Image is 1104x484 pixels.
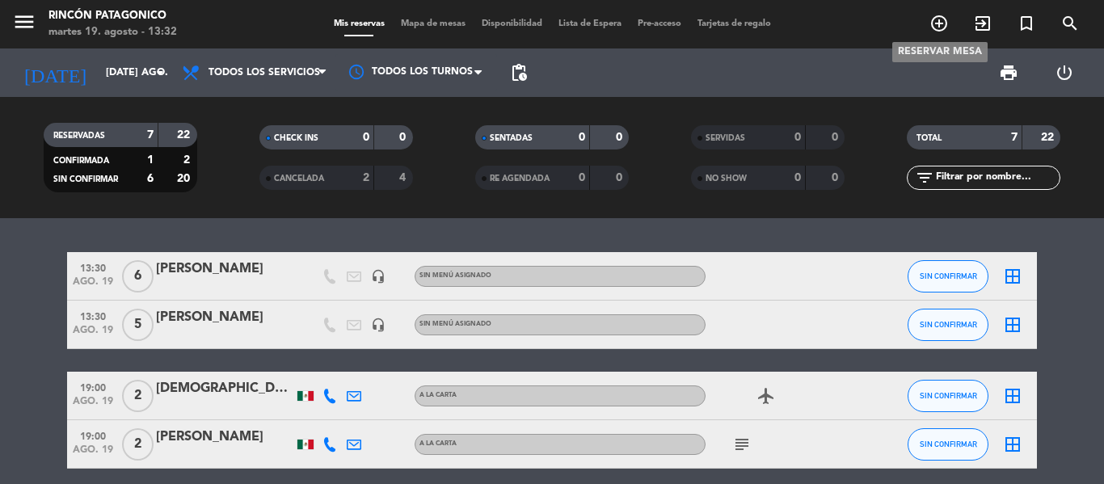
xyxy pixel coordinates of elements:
[177,129,193,141] strong: 22
[371,318,386,332] i: headset_mic
[706,134,745,142] span: SERVIDAS
[732,435,752,454] i: subject
[1003,386,1022,406] i: border_all
[73,444,113,463] span: ago. 19
[1003,315,1022,335] i: border_all
[156,427,293,448] div: [PERSON_NAME]
[832,172,841,183] strong: 0
[916,134,942,142] span: TOTAL
[1055,63,1074,82] i: power_settings_new
[1017,14,1036,33] i: turned_in_not
[53,157,109,165] span: CONFIRMADA
[73,396,113,415] span: ago. 19
[150,63,170,82] i: arrow_drop_down
[73,258,113,276] span: 13:30
[908,380,988,412] button: SIN CONFIRMAR
[929,14,949,33] i: add_circle_outline
[908,309,988,341] button: SIN CONFIRMAR
[371,269,386,284] i: headset_mic
[12,10,36,34] i: menu
[999,63,1018,82] span: print
[920,320,977,329] span: SIN CONFIRMAR
[706,175,747,183] span: NO SHOW
[419,321,491,327] span: Sin menú asignado
[274,175,324,183] span: CANCELADA
[915,168,934,187] i: filter_list
[363,172,369,183] strong: 2
[399,172,409,183] strong: 4
[156,307,293,328] div: [PERSON_NAME]
[147,129,154,141] strong: 7
[122,260,154,293] span: 6
[177,173,193,184] strong: 20
[147,173,154,184] strong: 6
[616,172,626,183] strong: 0
[53,175,118,183] span: SIN CONFIRMAR
[689,19,779,28] span: Tarjetas de regalo
[509,63,529,82] span: pending_actions
[1036,48,1092,97] div: LOG OUT
[490,175,550,183] span: RE AGENDADA
[474,19,550,28] span: Disponibilidad
[832,132,841,143] strong: 0
[73,325,113,343] span: ago. 19
[908,260,988,293] button: SIN CONFIRMAR
[122,309,154,341] span: 5
[73,306,113,325] span: 13:30
[12,55,98,90] i: [DATE]
[156,259,293,280] div: [PERSON_NAME]
[156,378,293,399] div: [DEMOGRAPHIC_DATA][PERSON_NAME]
[363,132,369,143] strong: 0
[73,377,113,396] span: 19:00
[1041,132,1057,143] strong: 22
[794,172,801,183] strong: 0
[48,8,177,24] div: Rincón Patagonico
[73,426,113,444] span: 19:00
[1003,435,1022,454] i: border_all
[209,67,320,78] span: Todos los servicios
[550,19,630,28] span: Lista de Espera
[892,42,988,62] div: RESERVAR MESA
[48,24,177,40] div: martes 19. agosto - 13:32
[579,172,585,183] strong: 0
[616,132,626,143] strong: 0
[973,14,992,33] i: exit_to_app
[1060,14,1080,33] i: search
[326,19,393,28] span: Mis reservas
[920,271,977,280] span: SIN CONFIRMAR
[419,272,491,279] span: Sin menú asignado
[756,386,776,406] i: airplanemode_active
[1011,132,1018,143] strong: 7
[419,440,457,447] span: A LA CARTA
[490,134,533,142] span: SENTADAS
[920,391,977,400] span: SIN CONFIRMAR
[794,132,801,143] strong: 0
[419,392,457,398] span: A LA CARTA
[73,276,113,295] span: ago. 19
[393,19,474,28] span: Mapa de mesas
[934,169,1060,187] input: Filtrar por nombre...
[579,132,585,143] strong: 0
[53,132,105,140] span: RESERVADAS
[908,428,988,461] button: SIN CONFIRMAR
[122,428,154,461] span: 2
[630,19,689,28] span: Pre-acceso
[12,10,36,40] button: menu
[183,154,193,166] strong: 2
[274,134,318,142] span: CHECK INS
[147,154,154,166] strong: 1
[122,380,154,412] span: 2
[920,440,977,448] span: SIN CONFIRMAR
[1003,267,1022,286] i: border_all
[399,132,409,143] strong: 0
